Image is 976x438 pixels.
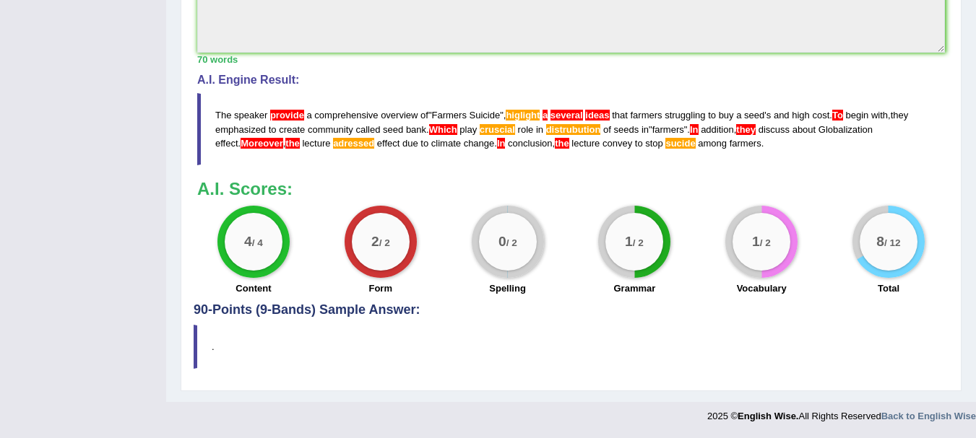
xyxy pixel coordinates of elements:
span: overview [381,110,418,121]
label: Spelling [489,281,526,295]
label: Vocabulary [737,281,787,295]
span: Put a space after the comma. (did you mean: , they) [736,124,756,135]
span: Possible spelling mistake found. (did you mean: addressed) [333,138,374,149]
span: effect [377,138,400,149]
span: bank [406,124,426,135]
div: 70 words [197,53,945,66]
span: with [871,110,888,121]
span: begin [845,110,868,121]
span: in [536,124,543,135]
span: speaker [234,110,267,121]
span: among [698,138,727,149]
span: change [464,138,495,149]
span: Suicide [470,110,501,121]
span: convey [603,138,632,149]
span: Put a space after the comma. (did you mean: , the) [553,138,556,149]
span: farmers [630,110,662,121]
div: 2025 © All Rights Reserved [707,402,976,423]
span: Put a space after the comma. (did you mean: , they) [734,124,737,135]
label: Total [878,281,899,295]
span: The [215,110,231,121]
small: / 2 [760,238,771,249]
big: 4 [244,234,252,250]
span: to [708,110,716,121]
span: addition [701,124,734,135]
span: seeds [614,124,639,135]
span: a [307,110,312,121]
span: effect [215,138,238,149]
span: seed [744,110,764,121]
span: due [402,138,418,149]
blockquote: . [194,325,949,369]
span: Possible spelling mistake found. (did you mean: highlight) [506,110,540,121]
span: The plural noun “ideas” cannot be used with the article “a”. Did you mean “a several idea” or “se... [550,110,583,121]
span: high [792,110,810,121]
small: / 2 [506,238,517,249]
span: farmers [730,138,761,149]
span: Add a space between sentences. (did you mean: In) [690,124,699,135]
span: they [891,110,909,121]
a: Back to English Wise [881,411,976,421]
span: emphasized [215,124,266,135]
span: Put a space after the comma. (did you mean: , the) [283,138,286,149]
b: A.I. Scores: [197,179,293,198]
span: that [612,110,628,121]
span: to [420,138,428,149]
span: cost [812,110,829,121]
span: lecture [302,138,330,149]
span: Possible agreement error - use third-person verb forms for singular and mass nouns. (did you mean... [270,110,304,121]
big: 0 [498,234,506,250]
span: Farmers [432,110,467,121]
span: seed [383,124,403,135]
span: climate [431,138,461,149]
big: 1 [752,234,760,250]
span: Add a space between sentences. (did you mean: In) [497,138,506,149]
small: / 12 [884,238,901,249]
small: / 2 [379,238,390,249]
span: struggling [665,110,705,121]
small: / 4 [252,238,263,249]
big: 1 [625,234,633,250]
span: about [793,124,816,135]
h4: A.I. Engine Result: [197,74,945,87]
span: in [642,124,649,135]
span: called [355,124,380,135]
big: 8 [876,234,884,250]
span: Possible spelling mistake found. (did you mean: distribution) [546,124,601,135]
span: community [308,124,353,135]
label: Form [368,281,392,295]
span: a [736,110,741,121]
span: buy [719,110,734,121]
span: and [774,110,790,121]
span: Put a space after the comma. (did you mean: , the) [555,138,569,149]
label: Grammar [613,281,655,295]
small: / 2 [633,238,644,249]
span: of [603,124,611,135]
span: role [518,124,534,135]
span: s [766,110,772,121]
blockquote: " ", ' . , . " ". . . . [197,93,945,165]
big: 2 [371,234,379,250]
span: Possible spelling mistake found. (did you mean: suicide) [665,138,695,149]
span: Add a space between sentences. (did you mean: Moreover) [241,138,283,149]
span: Possible spelling mistake found. (did you mean: crucial) [480,124,515,135]
span: The plural noun “ideas” cannot be used with the article “a”. Did you mean “a several idea” or “se... [583,110,586,121]
span: The plural noun “ideas” cannot be used with the article “a”. Did you mean “a several idea” or “se... [585,110,609,121]
span: to [269,124,277,135]
span: lecture [571,138,600,149]
span: stop [645,138,663,149]
span: farmers [652,124,684,135]
span: comprehensive [314,110,378,121]
span: Put a space after the comma. (did you mean: , the) [285,138,300,149]
span: conclusion [508,138,552,149]
span: of [420,110,428,121]
span: Globalization [819,124,873,135]
span: The plural noun “ideas” cannot be used with the article “a”. Did you mean “a several idea” or “se... [543,110,548,121]
strong: English Wise. [738,411,798,421]
span: play [459,124,477,135]
label: Content [236,281,271,295]
span: The plural noun “ideas” cannot be used with the article “a”. Did you mean “a several idea” or “se... [548,110,550,121]
span: discuss [759,124,790,135]
span: create [279,124,305,135]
